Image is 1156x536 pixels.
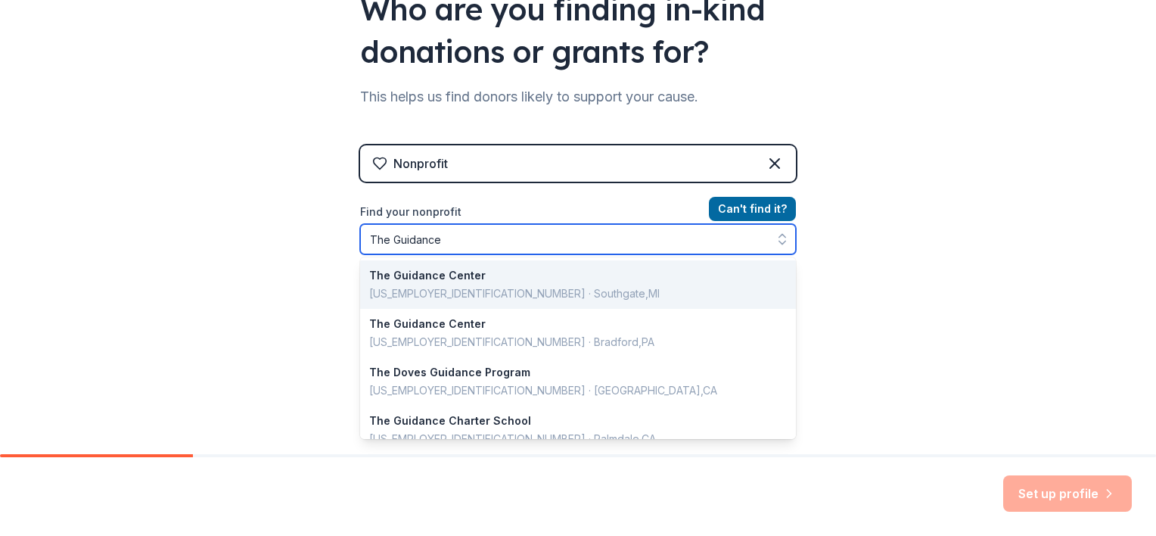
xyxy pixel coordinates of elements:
[369,412,769,430] div: The Guidance Charter School
[369,315,769,333] div: The Guidance Center
[369,430,769,448] div: [US_EMPLOYER_IDENTIFICATION_NUMBER] · Palmdale , CA
[369,382,769,400] div: [US_EMPLOYER_IDENTIFICATION_NUMBER] · [GEOGRAPHIC_DATA] , CA
[369,285,769,303] div: [US_EMPLOYER_IDENTIFICATION_NUMBER] · Southgate , MI
[369,333,769,351] div: [US_EMPLOYER_IDENTIFICATION_NUMBER] · Bradford , PA
[369,363,769,382] div: The Doves Guidance Program
[369,266,769,285] div: The Guidance Center
[360,224,796,254] input: Search by name, EIN, or city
